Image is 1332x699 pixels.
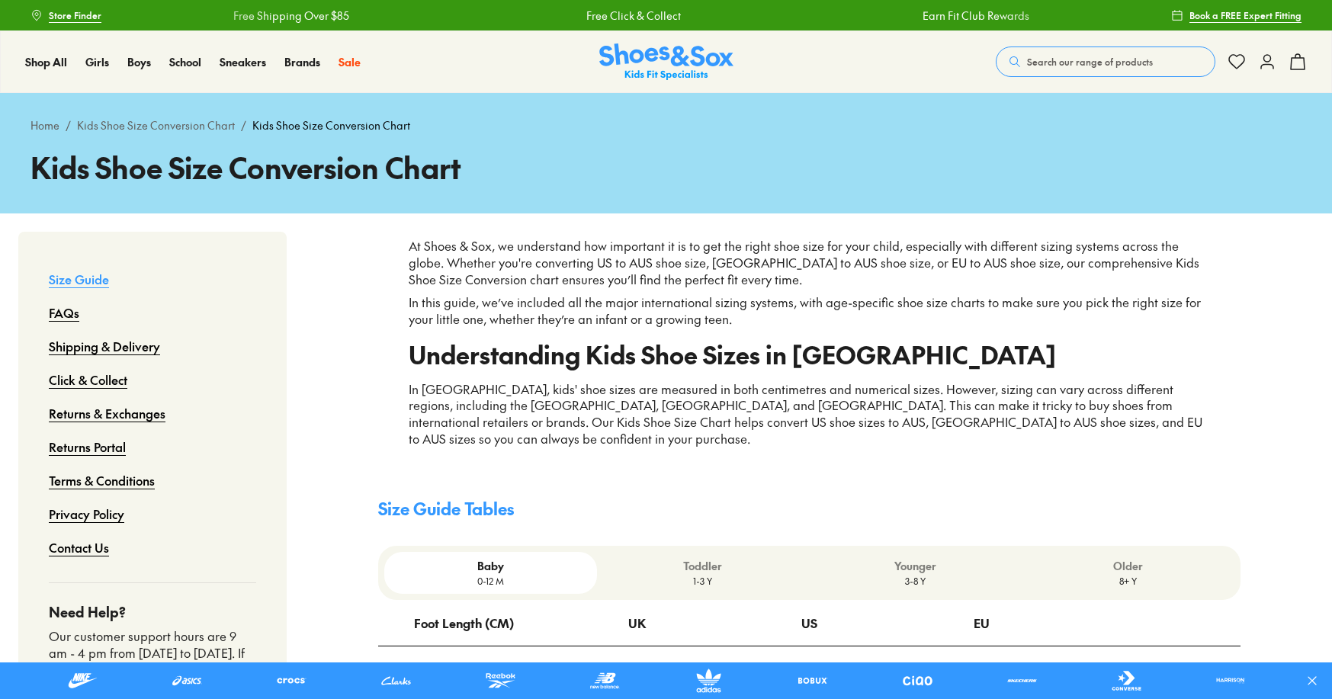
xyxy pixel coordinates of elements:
span: Boys [127,54,151,69]
span: Search our range of products [1027,55,1153,69]
span: Brands [284,54,320,69]
a: Boys [127,54,151,70]
div: 9.7 [379,647,550,690]
a: FAQs [49,296,79,329]
span: Store Finder [49,8,101,22]
span: Kids Shoe Size Conversion Chart [252,117,410,133]
a: Store Finder [30,2,101,29]
img: SNS_Logo_Responsive.svg [599,43,733,81]
div: Foot Length (CM) [414,601,514,644]
a: Book a FREE Expert Fitting [1171,2,1302,29]
a: Kids Shoe Size Conversion Chart [77,117,235,133]
a: Returns & Exchanges [49,396,165,430]
p: In [GEOGRAPHIC_DATA], kids' shoe sizes are measured in both centimetres and numerical sizes. Howe... [409,381,1210,448]
a: Shop Size AU 01 [1115,661,1193,676]
a: Returns Portal [49,430,126,463]
p: In this guide, we’ve included all the major international sizing systems, with age-specific shoe ... [409,294,1210,328]
span: Girls [85,54,109,69]
span: Shop All [25,54,67,69]
a: Home [30,117,59,133]
span: Book a FREE Expert Fitting [1189,8,1302,22]
p: At Shoes & Sox, we understand how important it is to get the right shoe size for your child, espe... [409,238,1210,288]
p: Toddler [603,558,804,574]
h4: Size Guide Tables [378,496,1241,521]
a: Free Click & Collect [493,8,587,24]
p: 1-3 Y [603,574,804,588]
a: Click & Collect [49,363,127,396]
button: Search our range of products [996,46,1215,77]
a: Shoes & Sox [599,43,733,81]
p: Younger [815,558,1016,574]
a: Girls [85,54,109,70]
p: Baby [390,558,591,574]
a: Terms & Conditions [49,463,155,497]
a: Earn Fit Club Rewards [829,8,936,24]
div: UK [628,601,646,644]
div: 2 [724,647,894,690]
a: Size Guide [49,262,109,296]
h4: Need Help? [49,601,256,622]
div: 17 [896,647,1067,690]
span: Sale [339,54,361,69]
span: Sneakers [220,54,266,69]
a: Shipping & Delivery [49,329,160,363]
a: Sneakers [220,54,266,70]
a: Brands [284,54,320,70]
a: Sale [339,54,361,70]
div: 1 [551,647,722,690]
p: 3-8 Y [815,574,1016,588]
div: / / [30,117,1302,133]
span: School [169,54,201,69]
p: 8+ Y [1028,574,1228,588]
p: Older [1028,558,1228,574]
h2: Understanding Kids Shoe Sizes in [GEOGRAPHIC_DATA] [409,346,1210,363]
a: Free Shipping Over $85 [140,8,255,24]
h1: Kids Shoe Size Conversion Chart [30,146,1302,189]
a: School [169,54,201,70]
a: Contact Us [49,531,109,564]
a: Privacy Policy [49,497,124,531]
a: Shop All [25,54,67,70]
div: US [801,601,817,644]
div: EU [974,601,990,644]
p: 0-12 M [390,574,591,588]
